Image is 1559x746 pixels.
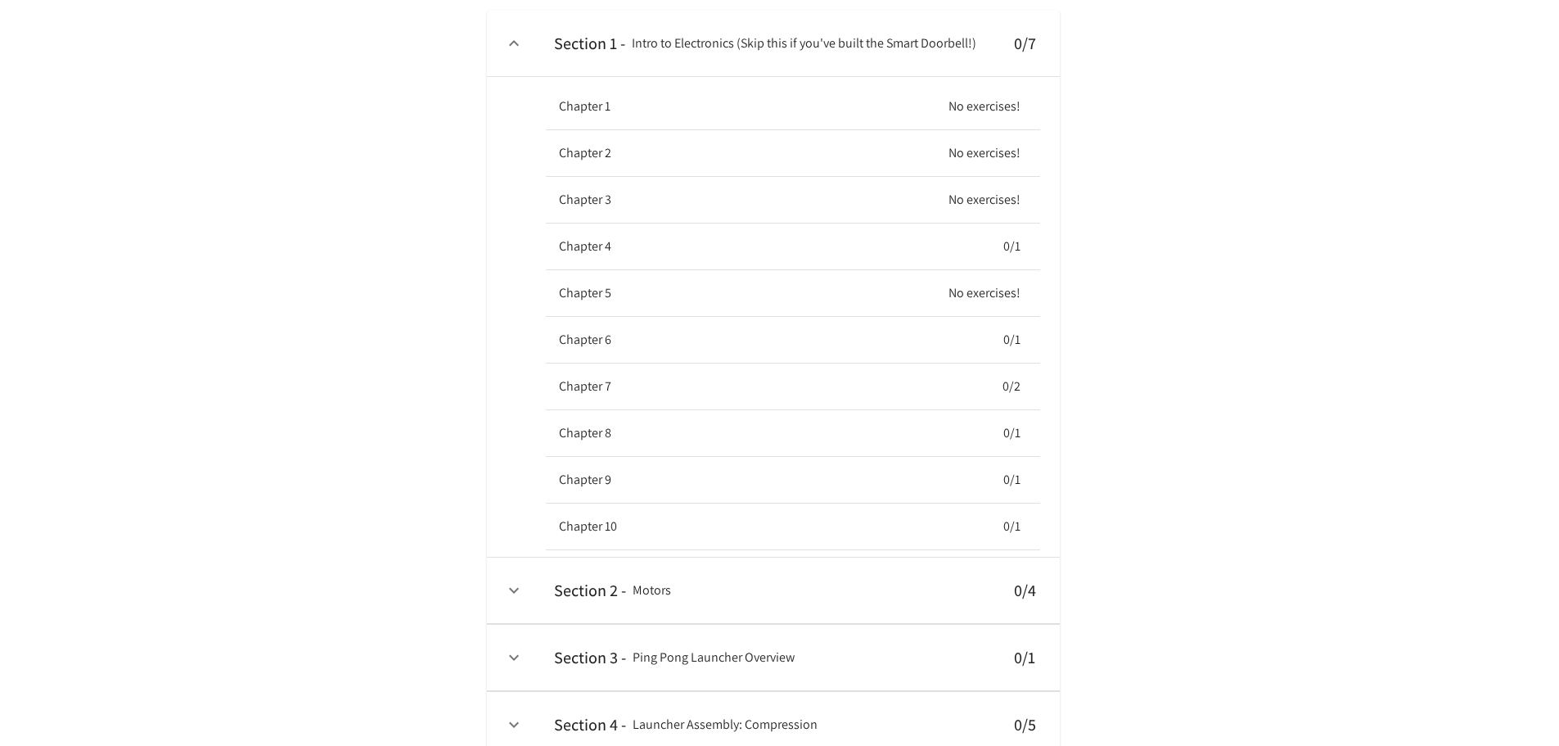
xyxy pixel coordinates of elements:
h6: Chapter 3 [559,188,611,211]
h6: 0/1 [1003,515,1021,538]
h6: Chapter 1 [559,95,611,118]
h6: Chapter 9 [559,468,611,491]
h6: Section 3 - [554,644,626,671]
h6: Launcher Assembly: Compression [633,713,818,736]
h6: Section 2 - [554,577,626,604]
h6: Chapter 5 [559,282,611,305]
h6: Intro to Electronics (Skip this if you've built the Smart Doorbell!) [632,32,976,55]
button: expand row [500,576,528,604]
h6: Chapter 10 [559,515,617,538]
h6: 0/2 [1003,375,1021,398]
button: expand row [500,711,528,739]
button: expand row [500,29,528,57]
h6: 0/1 [1003,328,1021,351]
h6: 0 / 5 [1014,712,1040,738]
h6: No exercises! [948,95,1021,118]
h6: 0 / 4 [1014,577,1040,604]
h6: Chapter 6 [559,328,611,351]
h6: Chapter 8 [559,422,611,445]
h6: Section 1 - [554,30,625,57]
h6: No exercises! [948,142,1021,165]
h6: 0 / 7 [1014,30,1040,57]
h6: Chapter 2 [559,142,611,165]
h6: 0/1 [1003,422,1021,445]
button: expand row [500,644,528,671]
table: collapsible table [546,84,1040,550]
h6: No exercises! [948,282,1021,305]
h6: Chapter 7 [559,375,611,398]
h6: Chapter 4 [559,235,611,258]
h6: Ping Pong Launcher Overview [633,646,795,669]
h6: No exercises! [948,188,1021,211]
h6: Section 4 - [554,712,626,738]
h6: 0/1 [1003,468,1021,491]
h6: 0 / 1 [1014,644,1040,671]
h6: Motors [633,579,671,602]
h6: 0/1 [1003,235,1021,258]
